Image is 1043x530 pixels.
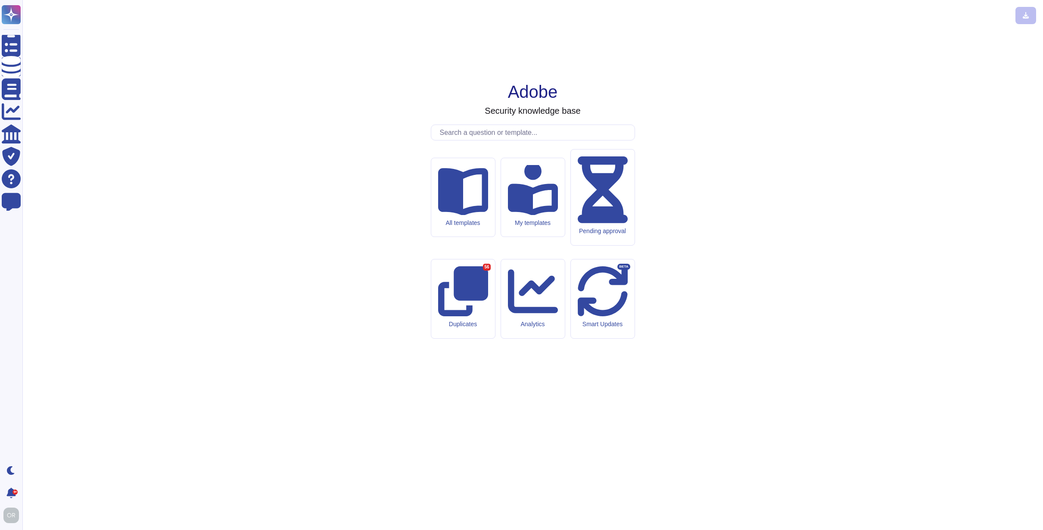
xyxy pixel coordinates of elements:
[578,228,628,235] div: Pending approval
[12,489,18,495] div: 9+
[508,219,558,227] div: My templates
[617,264,630,270] div: BETA
[508,321,558,328] div: Analytics
[578,321,628,328] div: Smart Updates
[436,125,635,140] input: Search a question or template...
[483,264,490,271] div: 56
[508,81,558,102] h1: Adobe
[3,508,19,523] img: user
[485,106,580,116] h3: Security knowledge base
[2,506,25,525] button: user
[438,219,488,227] div: All templates
[438,321,488,328] div: Duplicates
